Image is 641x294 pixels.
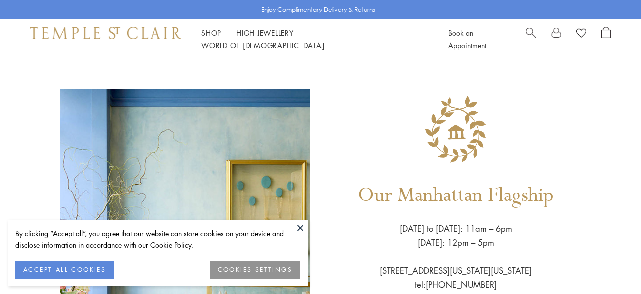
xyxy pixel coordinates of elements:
a: Book an Appointment [448,28,486,50]
a: Open Shopping Bag [601,27,611,52]
p: Enjoy Complimentary Delivery & Returns [261,5,375,15]
a: View Wishlist [576,27,586,42]
nav: Main navigation [201,27,426,52]
button: COOKIES SETTINGS [210,261,300,279]
a: Search [526,27,536,52]
p: [DATE] to [DATE]: 11am – 6pm [DATE]: 12pm – 5pm [400,222,512,250]
h1: Our Manhattan Flagship [358,169,554,222]
button: ACCEPT ALL COOKIES [15,261,114,279]
iframe: Gorgias live chat messenger [591,247,631,284]
a: World of [DEMOGRAPHIC_DATA]World of [DEMOGRAPHIC_DATA] [201,40,324,50]
img: Temple St. Clair [30,27,181,39]
div: By clicking “Accept all”, you agree that our website can store cookies on your device and disclos... [15,228,300,251]
a: High JewelleryHigh Jewellery [236,28,294,38]
a: ShopShop [201,28,221,38]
